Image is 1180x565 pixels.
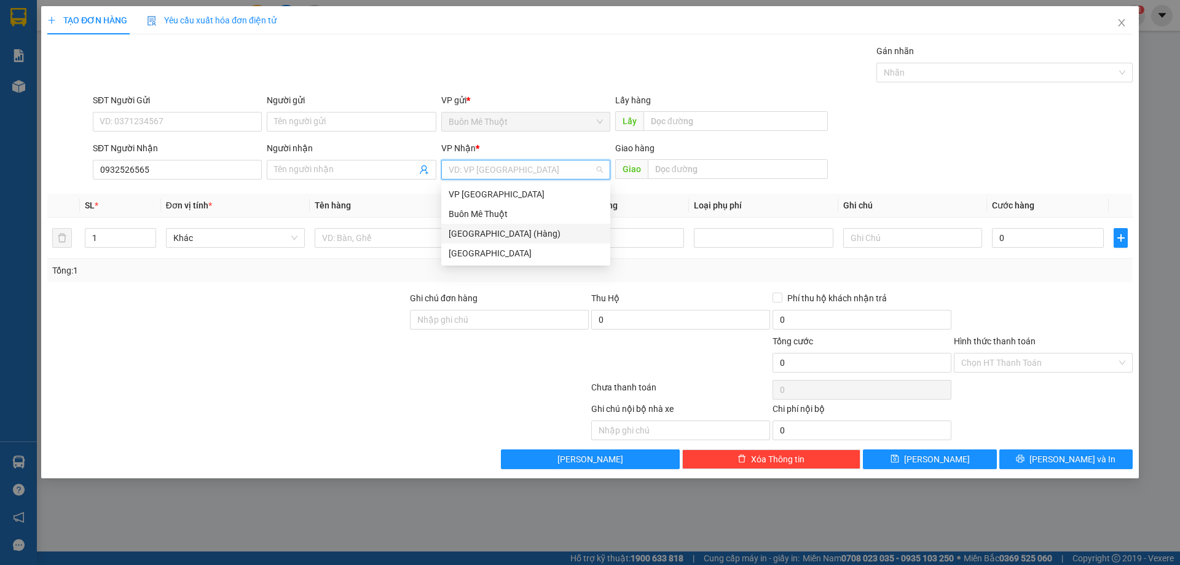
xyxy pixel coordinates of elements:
span: user-add [419,165,429,175]
div: Người gửi [267,93,436,107]
div: VP Nha Trang [441,184,610,204]
span: SL [85,200,95,210]
span: [PERSON_NAME] [904,452,970,466]
span: Thu Hộ [591,293,619,303]
div: Chi phí nội bộ [773,402,951,421]
button: Close [1104,6,1139,41]
button: save[PERSON_NAME] [863,449,996,469]
span: save [891,454,899,464]
th: Ghi chú [838,194,987,218]
input: VD: Bàn, Ghế [315,228,454,248]
img: icon [147,16,157,26]
label: Hình thức thanh toán [954,336,1036,346]
th: Loại phụ phí [689,194,838,218]
button: delete [52,228,72,248]
span: TẠO ĐƠN HÀNG [47,15,127,25]
input: Dọc đường [648,159,828,179]
span: Cước hàng [992,200,1034,210]
div: [GEOGRAPHIC_DATA] [449,247,603,260]
span: Phí thu hộ khách nhận trả [782,291,892,305]
span: Giao hàng [615,143,655,153]
div: Ghi chú nội bộ nhà xe [591,402,770,421]
div: Sài Gòn [441,243,610,263]
div: Người nhận [267,141,436,155]
span: Đơn vị tính [166,200,212,210]
span: plus [47,16,56,25]
span: Giao [615,159,648,179]
button: [PERSON_NAME] [501,449,680,469]
div: Buôn Mê Thuột [449,207,603,221]
span: printer [1016,454,1025,464]
span: Tổng cước [773,336,813,346]
button: printer[PERSON_NAME] và In [999,449,1133,469]
input: 0 [572,228,684,248]
label: Gán nhãn [876,46,914,56]
div: Đà Nẵng (Hàng) [441,224,610,243]
span: delete [737,454,746,464]
span: Tên hàng [315,200,351,210]
div: [GEOGRAPHIC_DATA] (Hàng) [449,227,603,240]
button: deleteXóa Thông tin [682,449,861,469]
button: plus [1114,228,1127,248]
input: Ghi chú đơn hàng [410,310,589,330]
span: Yêu cầu xuất hóa đơn điện tử [147,15,277,25]
span: close [1117,18,1127,28]
label: Ghi chú đơn hàng [410,293,478,303]
span: Khác [173,229,297,247]
span: Buôn Mê Thuột [449,113,603,131]
div: SĐT Người Nhận [93,141,262,155]
span: [PERSON_NAME] [557,452,623,466]
div: VP gửi [441,93,610,107]
span: plus [1114,233,1127,243]
input: Dọc đường [643,111,828,131]
div: SĐT Người Gửi [93,93,262,107]
span: Lấy hàng [615,95,651,105]
div: Chưa thanh toán [590,381,771,402]
div: VP [GEOGRAPHIC_DATA] [449,188,603,201]
input: Ghi Chú [843,228,982,248]
span: VP Nhận [441,143,476,153]
div: Tổng: 1 [52,264,455,277]
span: [PERSON_NAME] và In [1029,452,1115,466]
span: Xóa Thông tin [751,452,804,466]
div: Buôn Mê Thuột [441,204,610,224]
input: Nhập ghi chú [591,421,770,440]
span: Lấy [615,111,643,131]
